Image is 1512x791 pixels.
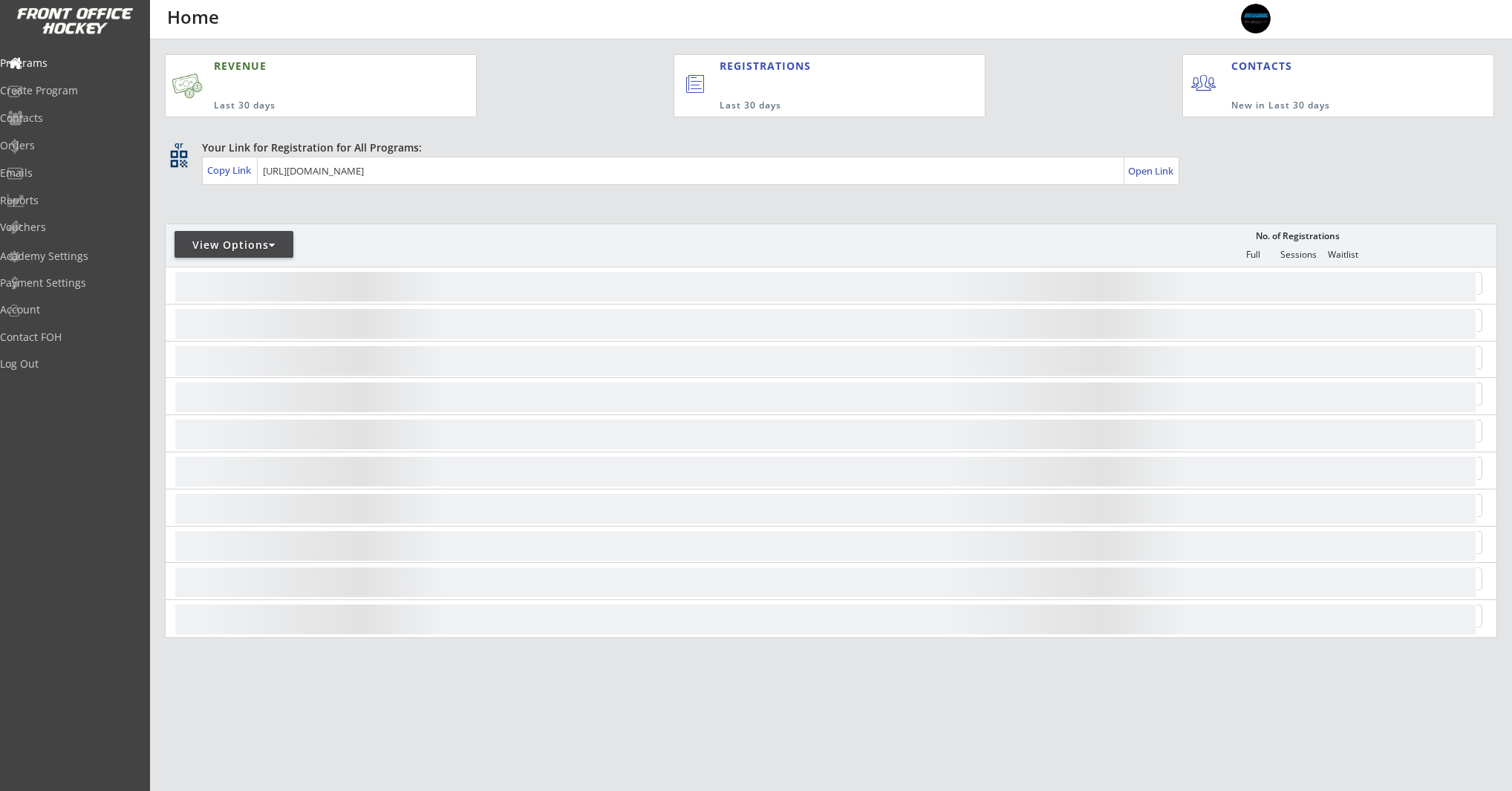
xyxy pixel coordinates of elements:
div: Last 30 days [214,100,404,112]
div: REVENUE [214,59,404,74]
div: Open Link [1128,165,1175,178]
div: View Options [175,238,293,253]
div: New in Last 30 days [1231,100,1424,112]
div: qr [169,140,187,150]
div: CONTACTS [1231,59,1299,74]
div: Sessions [1276,250,1320,260]
div: No. of Registrations [1251,231,1343,241]
div: Waitlist [1320,250,1365,260]
div: Copy Link [207,163,254,177]
a: Open Link [1128,160,1175,181]
div: Last 30 days [720,100,924,112]
div: Your Link for Registration for All Programs: [202,140,1451,155]
button: qr_code [168,148,190,170]
div: Full [1231,250,1275,260]
div: REGISTRATIONS [720,59,916,74]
